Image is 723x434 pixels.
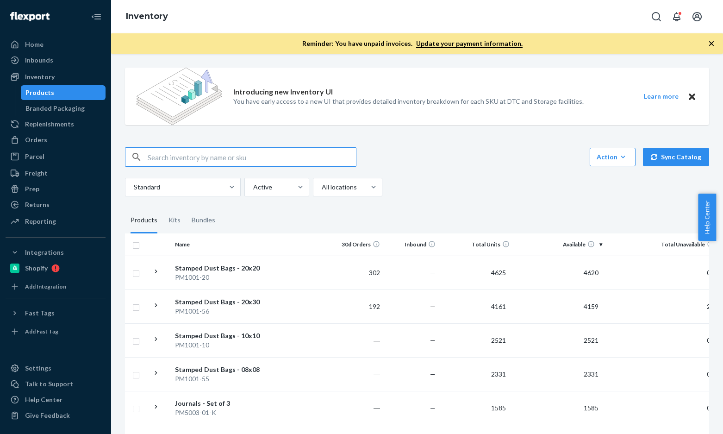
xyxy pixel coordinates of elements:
div: Inbounds [25,56,53,65]
button: Sync Catalog [643,148,709,166]
div: Prep [25,184,39,194]
a: Add Integration [6,279,106,294]
div: Bundles [192,208,215,233]
a: Shopify [6,261,106,276]
a: Replenishments [6,117,106,132]
span: 1585 [487,404,510,412]
span: — [430,302,436,310]
a: Prep [6,182,106,196]
div: Returns [25,200,50,209]
span: 0 [703,404,714,412]
div: Shopify [25,264,48,273]
td: ― [328,357,384,391]
span: — [430,269,436,277]
a: Help Center [6,392,106,407]
div: Stamped Dust Bags - 08x08 [175,365,272,374]
span: 2 [703,302,714,310]
div: PM1001-20 [175,273,272,282]
img: Flexport logo [10,12,50,21]
span: 2521 [487,336,510,344]
div: Stamped Dust Bags - 10x10 [175,331,272,340]
div: PM1001-55 [175,374,272,384]
div: PM1001-10 [175,340,272,350]
td: 192 [328,289,384,323]
button: Action [590,148,636,166]
input: Active [252,182,253,192]
div: Reporting [25,217,56,226]
td: 302 [328,256,384,289]
div: Settings [25,364,51,373]
a: Update your payment information. [416,39,523,48]
span: 4620 [580,269,602,277]
span: — [430,370,436,378]
button: Open account menu [688,7,706,26]
ol: breadcrumbs [118,3,175,30]
a: Talk to Support [6,377,106,391]
div: PM1001-56 [175,307,272,316]
button: Give Feedback [6,408,106,423]
img: new-reports-banner-icon.82668bd98b6a51aee86340f2a7b77ae3.png [136,68,222,125]
span: 4161 [487,302,510,310]
span: 4159 [580,302,602,310]
input: Search inventory by name or sku [148,148,356,166]
p: You have early access to a new UI that provides detailed inventory breakdown for each SKU at DTC ... [233,97,584,106]
div: Add Fast Tag [25,327,58,335]
th: Total Unavailable [606,233,722,256]
span: 2331 [487,370,510,378]
div: Parcel [25,152,44,161]
div: Home [25,40,44,49]
td: ― [328,391,384,425]
div: Journals - Set of 3 [175,399,272,408]
button: Learn more [638,91,684,102]
button: Open notifications [667,7,686,26]
div: Branded Packaging [25,104,85,113]
button: Integrations [6,245,106,260]
a: Freight [6,166,106,181]
a: Orders [6,132,106,147]
div: Replenishments [25,120,74,129]
div: Stamped Dust Bags - 20x30 [175,297,272,307]
div: Action [597,152,629,162]
th: Inbound [384,233,439,256]
div: Products [131,208,157,233]
a: Inbounds [6,53,106,68]
div: Products [25,88,54,97]
a: Products [21,85,106,100]
th: Name [171,233,275,256]
div: Orders [25,135,47,145]
button: Close [686,91,698,102]
a: Returns [6,197,106,212]
div: PM5003-01-K [175,408,272,417]
input: All locations [321,182,322,192]
a: Parcel [6,149,106,164]
div: Help Center [25,395,62,404]
input: Standard [133,182,134,192]
div: Stamped Dust Bags - 20x20 [175,264,272,273]
div: Fast Tags [25,308,55,318]
span: 0 [703,336,714,344]
button: Open Search Box [647,7,666,26]
span: 2521 [580,336,602,344]
a: Inventory [6,69,106,84]
a: Reporting [6,214,106,229]
button: Help Center [698,194,716,241]
span: — [430,404,436,412]
a: Inventory [126,11,168,21]
span: 2331 [580,370,602,378]
div: Integrations [25,248,64,257]
span: — [430,336,436,344]
a: Settings [6,361,106,376]
th: Available [513,233,606,256]
th: Total Units [439,233,513,256]
td: ― [328,323,384,357]
button: Close Navigation [87,7,106,26]
div: Add Integration [25,283,66,290]
div: Freight [25,169,48,178]
a: Home [6,37,106,52]
p: Introducing new Inventory UI [233,87,333,97]
span: 1585 [580,404,602,412]
a: Add Fast Tag [6,324,106,339]
div: Kits [168,208,181,233]
div: Give Feedback [25,411,70,420]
